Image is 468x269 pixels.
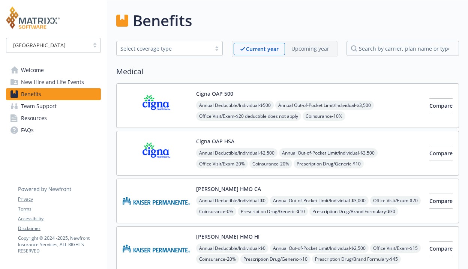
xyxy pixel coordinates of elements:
button: [PERSON_NAME] HMO HI [196,233,259,240]
span: Compare [429,102,453,109]
span: Compare [429,150,453,157]
span: Compare [429,197,453,204]
span: Resources [21,112,47,124]
img: CIGNA carrier logo [123,90,190,122]
span: New Hire and Life Events [21,76,84,88]
span: Prescription Drug/Brand Formulary - $30 [309,207,398,216]
p: Upcoming year [291,45,329,53]
a: Welcome [6,64,101,76]
p: Copyright © 2024 - 2025 , Newfront Insurance Services, ALL RIGHTS RESERVED [18,235,100,254]
span: [GEOGRAPHIC_DATA] [13,41,66,49]
a: New Hire and Life Events [6,76,101,88]
a: Privacy [18,196,100,203]
span: Coinsurance - 10% [303,111,345,121]
span: Team Support [21,100,57,112]
span: Prescription Drug/Generic - $10 [240,254,310,264]
a: Accessibility [18,215,100,222]
button: Cigna OAP 500 [196,90,233,98]
span: Annual Deductible/Individual - $500 [196,101,274,110]
span: Coinsurance - 20% [196,254,239,264]
a: Resources [6,112,101,124]
span: Benefits [21,88,41,100]
span: Annual Out-of-Pocket Limit/Individual - $2,500 [270,243,369,253]
span: Compare [429,245,453,252]
img: Kaiser Permanente Insurance Company carrier logo [123,233,190,264]
span: Annual Deductible/Individual - $0 [196,196,268,205]
span: Annual Out-of-Pocket Limit/Individual - $3,000 [270,196,369,205]
button: Compare [429,146,453,161]
span: Office Visit/Exam - $15 [370,243,421,253]
a: FAQs [6,124,101,136]
span: Prescription Drug/Generic - $10 [294,159,364,168]
div: Select coverage type [120,45,207,53]
span: [GEOGRAPHIC_DATA] [10,41,85,49]
a: Benefits [6,88,101,100]
span: Upcoming year [285,43,336,55]
span: FAQs [21,124,34,136]
p: Current year [246,45,279,53]
img: Kaiser Permanente Insurance Company carrier logo [123,185,190,217]
span: Prescription Drug/Brand Formulary - $45 [312,254,401,264]
span: Annual Deductible/Individual - $0 [196,243,268,253]
span: Annual Out-of-Pocket Limit/Individual - $3,500 [275,101,374,110]
a: Terms [18,206,100,212]
span: Welcome [21,64,44,76]
span: Office Visit/Exam - $20 deductible does not apply [196,111,301,121]
span: Coinsurance - 0% [196,207,236,216]
h2: Medical [116,66,459,77]
span: Annual Deductible/Individual - $2,500 [196,148,277,158]
span: Office Visit/Exam - 20% [196,159,248,168]
span: Prescription Drug/Generic - $10 [238,207,308,216]
button: Compare [429,194,453,209]
a: Team Support [6,100,101,112]
h1: Benefits [133,9,192,32]
span: Annual Out-of-Pocket Limit/Individual - $3,500 [279,148,378,158]
a: Disclaimer [18,225,100,232]
button: Compare [429,241,453,256]
input: search by carrier, plan name or type [346,41,459,56]
span: Office Visit/Exam - $20 [370,196,421,205]
button: Cigna OAP HSA [196,137,234,145]
button: [PERSON_NAME] HMO CA [196,185,261,193]
span: Coinsurance - 20% [249,159,292,168]
img: CIGNA carrier logo [123,137,190,169]
button: Compare [429,98,453,113]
